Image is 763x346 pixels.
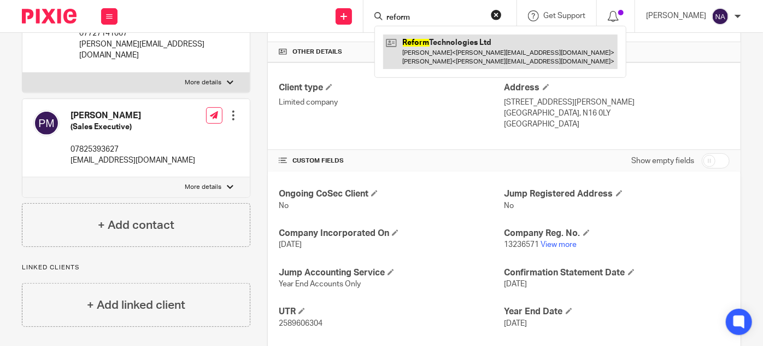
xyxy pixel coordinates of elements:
[279,202,289,210] span: No
[87,297,185,314] h4: + Add linked client
[385,13,484,23] input: Search
[504,228,730,239] h4: Company Reg. No.
[504,320,527,327] span: [DATE]
[71,122,195,132] h5: (Sales Executive)
[279,241,302,249] span: [DATE]
[543,12,585,20] span: Get Support
[279,188,504,200] h4: Ongoing CoSec Client
[22,263,250,272] p: Linked clients
[33,110,60,136] img: svg%3E
[504,119,730,130] p: [GEOGRAPHIC_DATA]
[292,48,342,56] span: Other details
[504,267,730,279] h4: Confirmation Statement Date
[279,320,322,327] span: 2589606304
[279,97,504,108] p: Limited company
[79,28,213,39] p: 07727141067
[504,97,730,108] p: [STREET_ADDRESS][PERSON_NAME]
[504,108,730,119] p: [GEOGRAPHIC_DATA], N16 0LY
[279,82,504,94] h4: Client type
[504,306,730,318] h4: Year End Date
[185,183,221,192] p: More details
[541,241,577,249] a: View more
[712,8,729,25] img: svg%3E
[98,217,174,234] h4: + Add contact
[279,306,504,318] h4: UTR
[71,110,195,122] h4: [PERSON_NAME]
[504,202,514,210] span: No
[79,39,213,61] p: [PERSON_NAME][EMAIL_ADDRESS][DOMAIN_NAME]
[631,155,694,166] label: Show empty fields
[491,9,502,20] button: Clear
[185,78,221,87] p: More details
[504,241,539,249] span: 13236571
[504,82,730,94] h4: Address
[71,144,195,155] p: 07825393627
[279,267,504,279] h4: Jump Accounting Service
[22,9,77,24] img: Pixie
[279,157,504,165] h4: CUSTOM FIELDS
[504,188,730,200] h4: Jump Registered Address
[279,280,361,288] span: Year End Accounts Only
[279,228,504,239] h4: Company Incorporated On
[71,155,195,166] p: [EMAIL_ADDRESS][DOMAIN_NAME]
[646,10,706,21] p: [PERSON_NAME]
[504,280,527,288] span: [DATE]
